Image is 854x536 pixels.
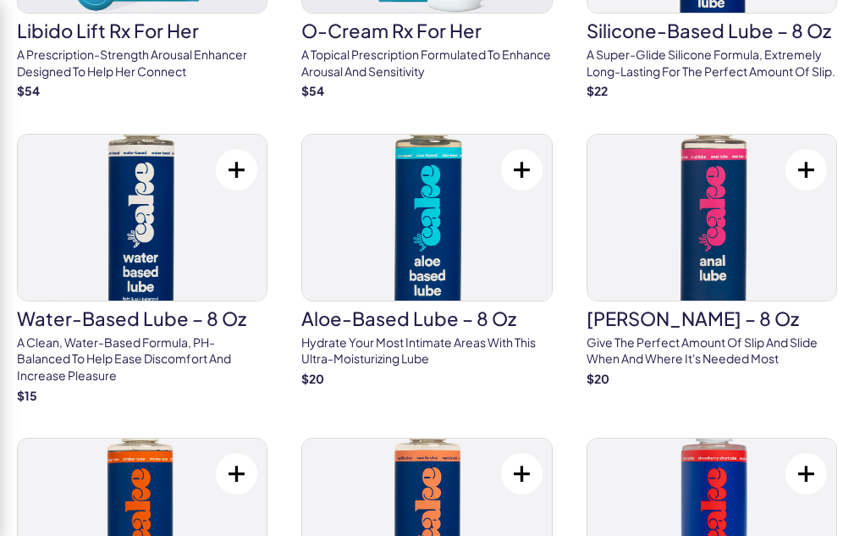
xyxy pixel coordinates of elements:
strong: $ 54 [17,83,40,98]
img: Aloe-Based Lube – 8 oz [302,135,551,301]
a: Anal Lube – 8 oz[PERSON_NAME] – 8 ozGive the perfect amount of slip and slide when and where it's... [587,134,837,388]
strong: $ 22 [587,83,608,98]
strong: $ 15 [17,388,37,403]
p: A topical prescription formulated to enhance arousal and sensitivity [301,47,552,80]
p: A prescription-strength arousal enhancer designed to help her connect [17,47,267,80]
h3: Silicone-Based Lube – 8 oz [587,21,837,40]
a: Aloe-Based Lube – 8 ozAloe-Based Lube – 8 ozHydrate your most intimate areas with this ultra-mois... [301,134,552,388]
p: A clean, water-based formula, pH-balanced to help ease discomfort and increase pleasure [17,334,267,384]
p: Hydrate your most intimate areas with this ultra-moisturizing lube [301,334,552,367]
strong: $ 54 [301,83,324,98]
img: Anal Lube – 8 oz [587,135,836,301]
h3: Libido Lift Rx For Her [17,21,267,40]
h3: O-Cream Rx for Her [301,21,552,40]
p: A super-glide silicone formula, extremely long-lasting for the perfect amount of slip. [587,47,837,80]
h3: [PERSON_NAME] – 8 oz [587,309,837,328]
strong: $ 20 [587,371,609,386]
p: Give the perfect amount of slip and slide when and where it's needed most [587,334,837,367]
h3: Water-Based Lube – 8 oz [17,309,267,328]
h3: Aloe-Based Lube – 8 oz [301,309,552,328]
img: Water-Based Lube – 8 oz [18,135,267,301]
strong: $ 20 [301,371,324,386]
a: Water-Based Lube – 8 ozWater-Based Lube – 8 ozA clean, water-based formula, pH-balanced to help e... [17,134,267,404]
